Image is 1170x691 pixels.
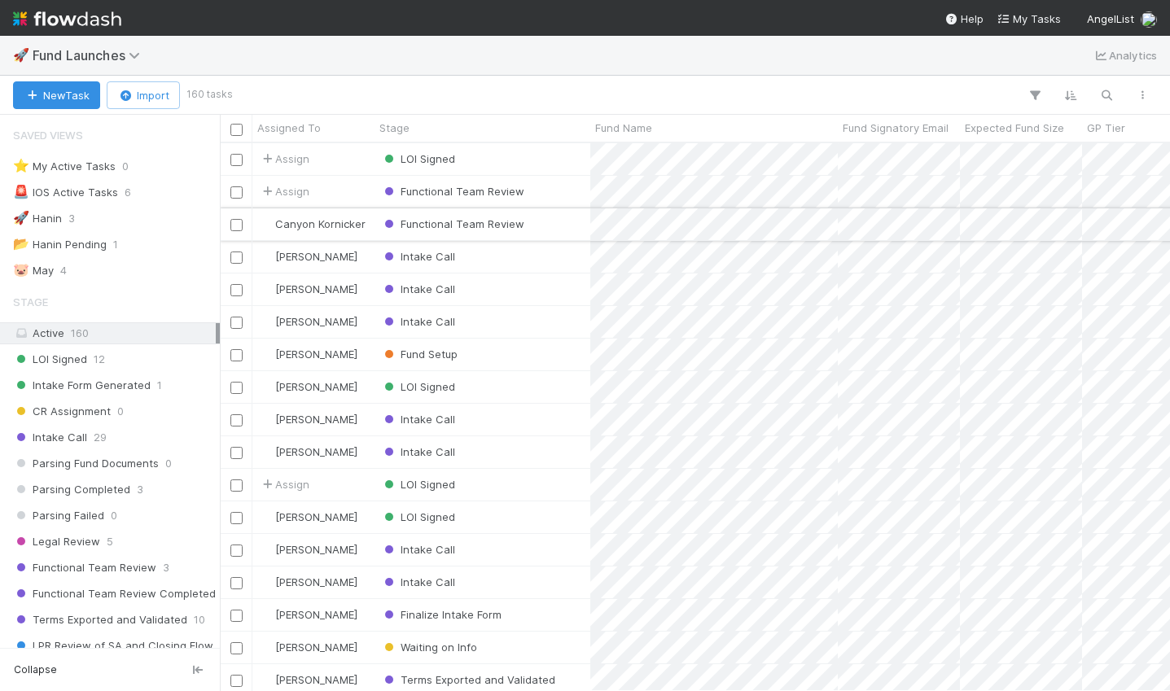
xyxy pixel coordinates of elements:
[260,282,273,295] img: avatar_784ea27d-2d59-4749-b480-57d513651deb.png
[259,639,357,655] div: [PERSON_NAME]
[381,315,455,328] span: Intake Call
[260,673,273,686] img: avatar_60e5bba5-e4c9-4ca2-8b5c-d649d5645218.png
[230,382,243,394] input: Toggle Row Selected
[381,346,458,362] div: Fund Setup
[260,315,273,328] img: avatar_eed832e9-978b-43e4-b51e-96e46fa5184b.png
[381,313,455,330] div: Intake Call
[259,183,309,199] span: Assign
[381,541,455,558] div: Intake Call
[381,217,524,230] span: Functional Team Review
[13,260,54,281] div: May
[186,87,233,102] small: 160 tasks
[125,182,131,203] span: 6
[260,641,273,654] img: avatar_768cd48b-9260-4103-b3ef-328172ae0546.png
[381,185,524,198] span: Functional Team Review
[13,286,48,318] span: Stage
[275,445,357,458] span: [PERSON_NAME]
[13,505,104,526] span: Parsing Failed
[230,349,243,361] input: Toggle Row Selected
[843,120,949,136] span: Fund Signatory Email
[260,445,273,458] img: avatar_ac990a78-52d7-40f8-b1fe-cbbd1cda261e.png
[381,510,455,523] span: LOI Signed
[13,208,62,229] div: Hanin
[997,12,1061,25] span: My Tasks
[259,671,357,688] div: [PERSON_NAME]
[94,427,107,448] span: 29
[230,512,243,524] input: Toggle Row Selected
[381,478,455,491] span: LOI Signed
[275,413,357,426] span: [PERSON_NAME]
[259,346,357,362] div: [PERSON_NAME]
[275,217,366,230] span: Canyon Kornicker
[381,608,502,621] span: Finalize Intake Form
[275,510,357,523] span: [PERSON_NAME]
[68,208,75,229] span: 3
[13,349,87,370] span: LOI Signed
[257,120,321,136] span: Assigned To
[381,413,455,426] span: Intake Call
[137,479,143,500] span: 3
[1087,12,1134,25] span: AngelList
[260,217,273,230] img: avatar_d1f4bd1b-0b26-4d9b-b8ad-69b413583d95.png
[381,476,455,492] div: LOI Signed
[13,237,29,251] span: 📂
[230,251,243,264] input: Toggle Row Selected
[944,11,984,27] div: Help
[13,5,121,33] img: logo-inverted-e16ddd16eac7371096b0.svg
[60,260,67,281] span: 4
[13,211,29,225] span: 🚀
[275,641,357,654] span: [PERSON_NAME]
[381,543,455,556] span: Intake Call
[13,119,83,151] span: Saved Views
[259,444,357,460] div: [PERSON_NAME]
[260,250,273,263] img: avatar_f2899df2-d2b9-483b-a052-ca3b1db2e5e2.png
[13,401,111,422] span: CR Assignment
[13,479,130,500] span: Parsing Completed
[13,156,116,177] div: My Active Tasks
[13,48,29,62] span: 🚀
[965,120,1064,136] span: Expected Fund Size
[259,574,357,590] div: [PERSON_NAME]
[259,476,309,492] span: Assign
[163,558,169,578] span: 3
[381,509,455,525] div: LOI Signed
[259,151,309,167] span: Assign
[111,505,117,526] span: 0
[381,574,455,590] div: Intake Call
[275,250,357,263] span: [PERSON_NAME]
[381,348,458,361] span: Fund Setup
[259,216,366,232] div: Canyon Kornicker
[381,671,555,688] div: Terms Exported and Validated
[381,444,455,460] div: Intake Call
[260,380,273,393] img: avatar_0a9e60f7-03da-485c-bb15-a40c44fcec20.png
[275,575,357,588] span: [PERSON_NAME]
[33,47,148,63] span: Fund Launches
[259,509,357,525] div: [PERSON_NAME]
[230,447,243,459] input: Toggle Row Selected
[381,282,455,295] span: Intake Call
[230,675,243,687] input: Toggle Row Selected
[13,159,29,173] span: ⭐
[230,479,243,492] input: Toggle Row Selected
[381,641,477,654] span: Waiting on Info
[260,413,273,426] img: avatar_5efa0666-8651-45e1-ad93-d350fecd9671.png
[260,575,273,588] img: avatar_f32b584b-9fa7-42e4-bca2-ac5b6bf32423.png
[275,348,357,361] span: [PERSON_NAME]
[260,510,273,523] img: avatar_eed832e9-978b-43e4-b51e-96e46fa5184b.png
[381,248,455,265] div: Intake Call
[1087,120,1125,136] span: GP Tier
[259,541,357,558] div: [PERSON_NAME]
[165,453,172,474] span: 0
[13,263,29,277] span: 🐷
[381,183,524,199] div: Functional Team Review
[122,156,129,177] span: 0
[107,81,180,109] button: Import
[13,584,216,604] span: Functional Team Review Completed
[1141,11,1157,28] img: avatar_ba22fd42-677f-4b89-aaa3-073be741e398.png
[275,380,357,393] span: [PERSON_NAME]
[275,608,357,621] span: [PERSON_NAME]
[13,427,87,448] span: Intake Call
